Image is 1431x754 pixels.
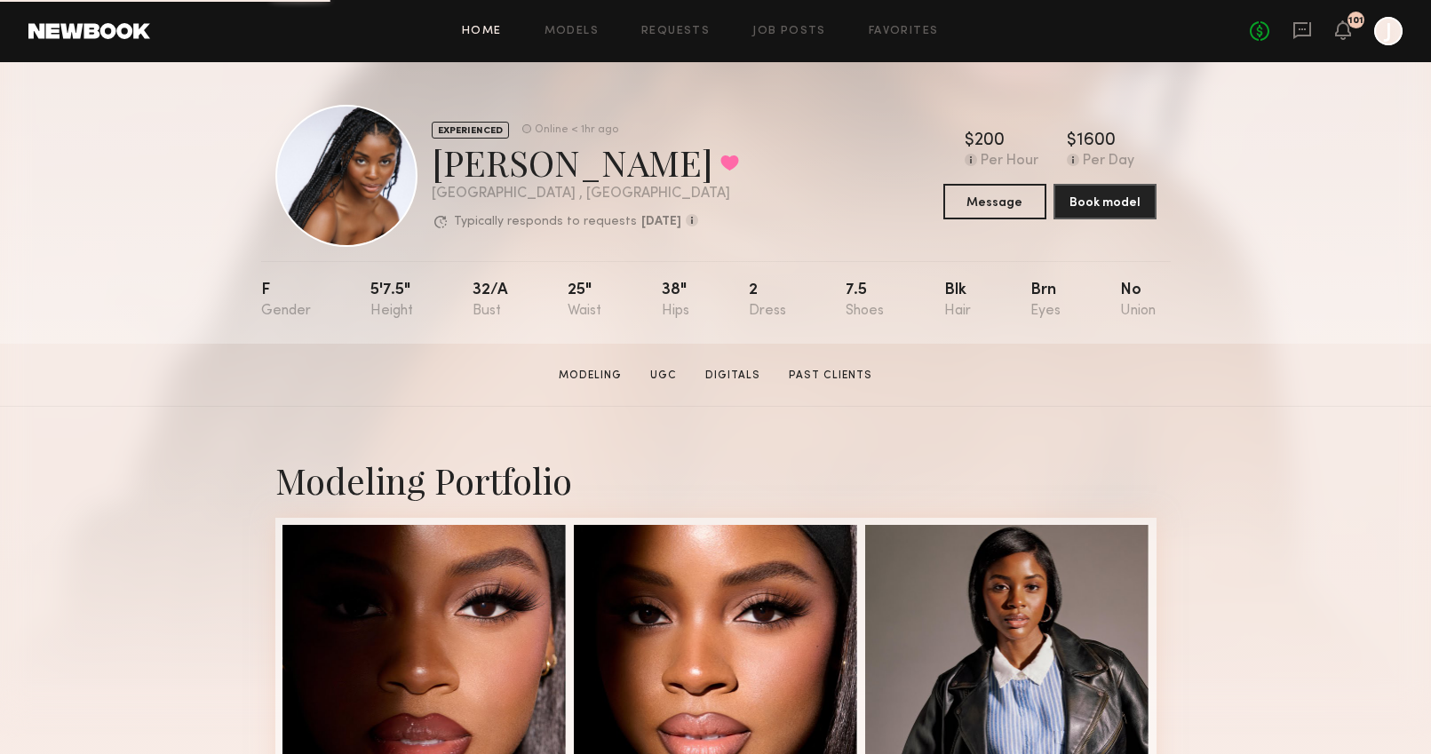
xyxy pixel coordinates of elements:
[275,456,1157,504] div: Modeling Portfolio
[552,368,629,384] a: Modeling
[752,26,826,37] a: Job Posts
[782,368,879,384] a: Past Clients
[1053,184,1157,219] button: Book model
[1067,132,1077,150] div: $
[370,282,413,319] div: 5'7.5"
[641,216,681,228] b: [DATE]
[1083,154,1134,170] div: Per Day
[473,282,508,319] div: 32/a
[846,282,884,319] div: 7.5
[1348,16,1363,26] div: 101
[1030,282,1061,319] div: Brn
[432,139,739,186] div: [PERSON_NAME]
[981,154,1038,170] div: Per Hour
[545,26,599,37] a: Models
[462,26,502,37] a: Home
[261,282,311,319] div: F
[568,282,601,319] div: 25"
[454,216,637,228] p: Typically responds to requests
[965,132,974,150] div: $
[662,282,689,319] div: 38"
[1077,132,1116,150] div: 1600
[944,282,971,319] div: Blk
[1374,17,1403,45] a: J
[698,368,767,384] a: Digitals
[869,26,939,37] a: Favorites
[974,132,1005,150] div: 200
[432,187,739,202] div: [GEOGRAPHIC_DATA] , [GEOGRAPHIC_DATA]
[943,184,1046,219] button: Message
[643,368,684,384] a: UGC
[641,26,710,37] a: Requests
[749,282,786,319] div: 2
[432,122,509,139] div: EXPERIENCED
[535,124,618,136] div: Online < 1hr ago
[1120,282,1156,319] div: No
